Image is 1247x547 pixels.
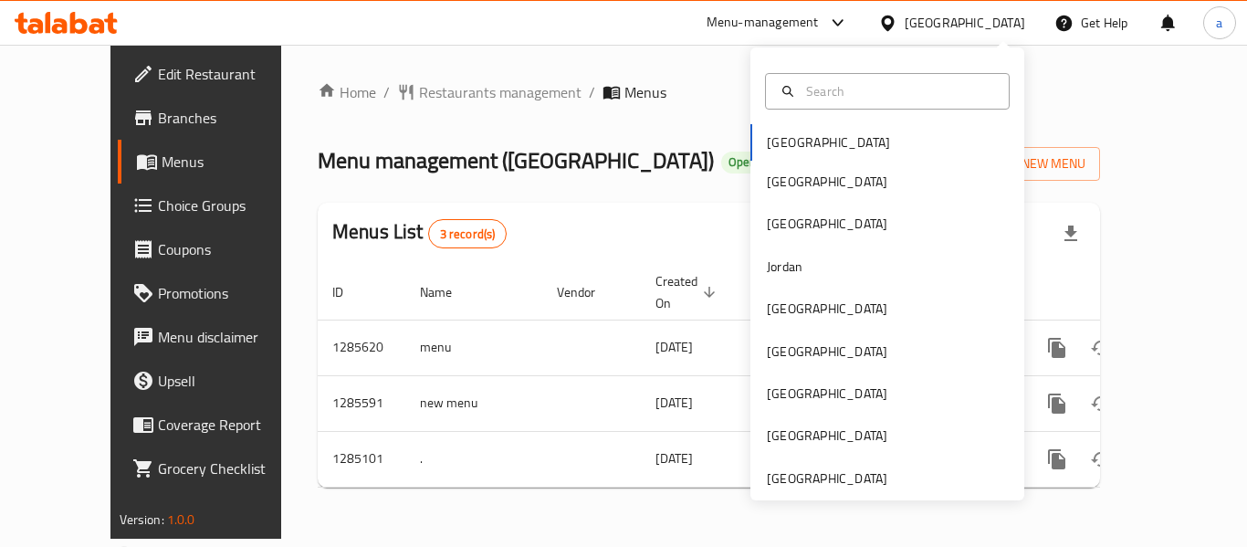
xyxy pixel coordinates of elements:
[767,426,887,446] div: [GEOGRAPHIC_DATA]
[167,508,195,531] span: 1.0.0
[158,458,304,479] span: Grocery Checklist
[118,271,319,315] a: Promotions
[1035,326,1079,370] button: more
[118,315,319,359] a: Menu disclaimer
[118,52,319,96] a: Edit Restaurant
[429,226,507,243] span: 3 record(s)
[655,391,693,415] span: [DATE]
[624,81,666,103] span: Menus
[767,299,887,319] div: [GEOGRAPHIC_DATA]
[655,270,721,314] span: Created On
[1035,382,1079,426] button: more
[767,342,887,362] div: [GEOGRAPHIC_DATA]
[118,227,319,271] a: Coupons
[799,81,998,101] input: Search
[383,81,390,103] li: /
[318,81,1100,103] nav: breadcrumb
[158,326,304,348] span: Menu disclaimer
[158,195,304,216] span: Choice Groups
[1079,437,1123,481] button: Change Status
[118,447,319,490] a: Grocery Checklist
[118,359,319,403] a: Upsell
[959,147,1100,181] button: Add New Menu
[655,335,693,359] span: [DATE]
[332,218,507,248] h2: Menus List
[905,13,1025,33] div: [GEOGRAPHIC_DATA]
[767,172,887,192] div: [GEOGRAPHIC_DATA]
[1079,326,1123,370] button: Change Status
[158,370,304,392] span: Upsell
[419,81,582,103] span: Restaurants management
[420,281,476,303] span: Name
[158,107,304,129] span: Branches
[721,154,763,170] span: Open
[318,431,405,487] td: 1285101
[589,81,595,103] li: /
[158,282,304,304] span: Promotions
[1079,382,1123,426] button: Change Status
[557,281,619,303] span: Vendor
[318,81,376,103] a: Home
[318,375,405,431] td: 1285591
[1216,13,1222,33] span: a
[162,151,304,173] span: Menus
[120,508,164,531] span: Version:
[405,431,542,487] td: .
[318,320,405,375] td: 1285620
[1049,212,1093,256] div: Export file
[405,320,542,375] td: menu
[973,153,1085,175] span: Add New Menu
[707,12,819,34] div: Menu-management
[721,152,763,174] div: Open
[405,375,542,431] td: new menu
[767,214,887,234] div: [GEOGRAPHIC_DATA]
[767,468,887,489] div: [GEOGRAPHIC_DATA]
[118,184,319,227] a: Choice Groups
[332,281,367,303] span: ID
[158,63,304,85] span: Edit Restaurant
[158,238,304,260] span: Coupons
[158,414,304,436] span: Coverage Report
[118,96,319,140] a: Branches
[318,140,714,181] span: Menu management ( [GEOGRAPHIC_DATA] )
[118,140,319,184] a: Menus
[767,384,887,404] div: [GEOGRAPHIC_DATA]
[1035,437,1079,481] button: more
[397,81,582,103] a: Restaurants management
[118,403,319,447] a: Coverage Report
[428,219,508,248] div: Total records count
[655,447,693,470] span: [DATE]
[767,257,802,277] div: Jordan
